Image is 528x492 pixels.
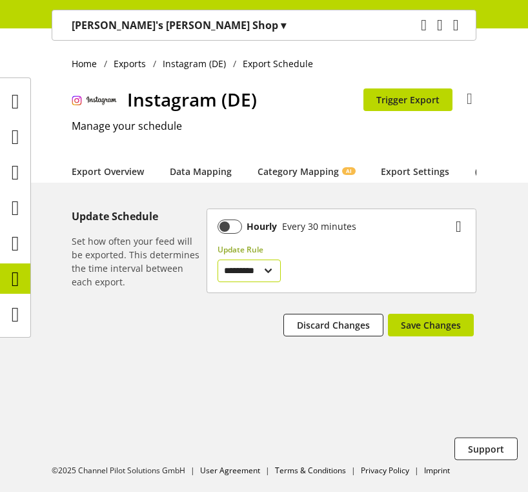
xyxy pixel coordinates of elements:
[72,118,476,134] h2: Manage your schedule
[361,465,409,476] a: Privacy Policy
[72,57,104,70] a: Home
[258,165,355,178] a: Category MappingAI
[107,57,153,70] a: Exports
[247,220,277,234] b: Hourly
[72,234,201,289] h6: Set how often your feed will be exported. This determines the time interval between each export.
[468,442,504,456] span: Support
[277,220,356,234] div: Every 30 minutes
[381,165,449,178] a: Export Settings
[388,314,474,336] button: Save Changes
[275,465,346,476] a: Terms & Conditions
[218,244,263,255] span: Update Rule
[297,318,370,332] span: Discard Changes
[114,57,146,70] span: Exports
[454,438,518,460] button: Support
[72,17,286,33] p: [PERSON_NAME]'s [PERSON_NAME] Shop
[376,93,440,107] span: Trigger Export
[281,18,286,32] span: ▾
[72,209,201,224] h5: Update Schedule
[401,318,461,332] span: Save Changes
[52,10,476,41] nav: main navigation
[346,167,352,175] span: AI
[72,57,97,70] span: Home
[200,465,260,476] a: User Agreement
[72,93,117,106] img: logo
[283,314,383,336] button: Discard Changes
[52,465,200,477] li: ©2025 Channel Pilot Solutions GmbH
[424,465,450,476] a: Imprint
[363,88,452,111] button: Trigger Export
[170,165,232,178] a: Data Mapping
[72,165,144,178] a: Export Overview
[127,86,363,113] h1: Instagram (DE)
